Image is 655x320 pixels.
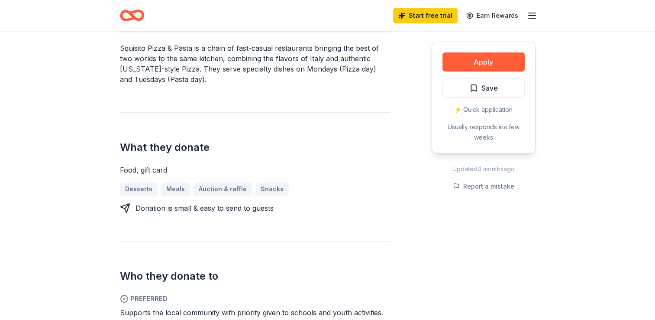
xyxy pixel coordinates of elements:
button: Apply [442,52,525,72]
span: Supports the local community with priority given to schools and youth activities. [120,308,383,317]
button: Report a mistake [453,181,514,192]
div: Usually responds in a few weeks [442,122,525,143]
div: Squisito Pizza & Pasta is a chain of fast-casual restaurants bringing the best of two worlds to t... [120,43,390,85]
div: Food, gift card [120,165,390,175]
div: ⚡️ Quick application [442,104,525,115]
span: Save [481,82,498,94]
div: Donation is small & easy to send to guests [136,203,274,213]
a: Home [120,5,144,26]
a: Start free trial [393,8,458,23]
span: Preferred [120,294,390,304]
h2: What they donate [120,140,390,154]
div: Updated 4 months ago [432,164,536,174]
button: Save [442,78,525,98]
a: Earn Rewards [461,8,523,23]
h2: Who they donate to [120,269,390,283]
